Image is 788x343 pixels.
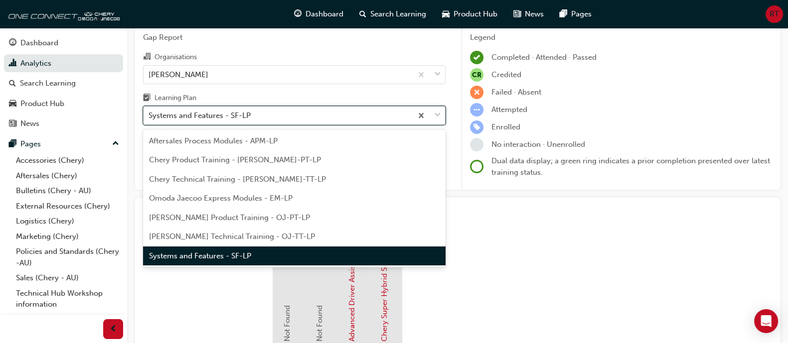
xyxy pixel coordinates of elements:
[149,232,315,241] span: [PERSON_NAME] Technical Training - OJ-TT-LP
[5,4,120,24] img: oneconnect
[4,95,123,113] a: Product Hub
[149,213,310,222] span: [PERSON_NAME] Product Training - OJ-PT-LP
[12,183,123,199] a: Bulletins (Chery - AU)
[20,78,76,89] div: Search Learning
[4,34,123,52] a: Dashboard
[4,54,123,73] a: Analytics
[283,305,292,342] span: Not Found
[9,100,16,109] span: car-icon
[4,135,123,153] button: Pages
[505,4,552,24] a: news-iconNews
[552,4,600,24] a: pages-iconPages
[20,118,39,129] div: News
[434,109,441,122] span: down-icon
[491,88,541,97] span: Failed · Absent
[4,74,123,93] a: Search Learning
[110,323,117,336] span: prev-icon
[20,98,64,110] div: Product Hub
[12,153,123,168] a: Accessories (Chery)
[12,312,123,328] a: User changes
[9,59,16,68] span: chart-icon
[370,8,426,20] span: Search Learning
[4,114,123,133] a: News
[143,53,151,62] span: organisation-icon
[470,68,483,82] span: null-icon
[470,138,483,151] span: learningRecordVerb_NONE-icon
[149,194,293,203] span: Omoda Jaecoo Express Modules - EM-LP
[315,305,324,342] span: Not Found
[770,8,779,20] span: RT
[351,4,434,24] a: search-iconSearch Learning
[766,5,783,23] button: RT
[525,8,544,20] span: News
[20,37,58,49] div: Dashboard
[434,4,505,24] a: car-iconProduct Hub
[470,32,772,43] div: Legend
[112,137,119,150] span: up-icon
[491,53,597,62] span: Completed · Attended · Passed
[286,4,351,24] a: guage-iconDashboard
[149,155,321,164] span: Chery Product Training - [PERSON_NAME]-PT-LP
[380,225,389,342] a: Chery Super Hybrid System (CSH)
[454,8,497,20] span: Product Hub
[571,8,592,20] span: Pages
[143,94,151,103] span: learningplan-icon
[12,286,123,312] a: Technical Hub Workshop information
[9,79,16,88] span: search-icon
[434,68,441,81] span: down-icon
[491,70,521,79] span: Credited
[149,175,326,184] span: Chery Technical Training - [PERSON_NAME]-TT-LP
[513,8,521,20] span: news-icon
[12,199,123,214] a: External Resources (Chery)
[359,8,366,20] span: search-icon
[12,270,123,286] a: Sales (Chery - AU)
[20,138,41,150] div: Pages
[470,51,483,64] span: learningRecordVerb_COMPLETE-icon
[149,136,278,145] span: Aftersales Process Modules - APM-LP
[12,214,123,229] a: Logistics (Chery)
[149,251,251,260] span: Systems and Features - SF-LP
[470,120,483,134] span: learningRecordVerb_ENROLL-icon
[4,32,123,135] button: DashboardAnalyticsSearch LearningProduct HubNews
[12,229,123,244] a: Marketing (Chery)
[442,8,450,20] span: car-icon
[560,8,567,20] span: pages-icon
[9,119,16,128] span: news-icon
[12,168,123,184] a: Aftersales (Chery)
[754,309,778,333] div: Open Intercom Messenger
[306,8,343,20] span: Dashboard
[470,103,483,116] span: learningRecordVerb_ATTEMPT-icon
[149,110,251,121] div: Systems and Features - SF-LP
[491,122,520,131] span: Enrolled
[143,32,446,43] span: Gap Report
[149,69,208,80] div: [PERSON_NAME]
[491,156,770,177] span: Dual data display; a green ring indicates a prior completion presented over latest training status.
[491,140,585,149] span: No interaction · Unenrolled
[294,8,302,20] span: guage-icon
[9,39,16,48] span: guage-icon
[491,105,527,114] span: Attempted
[155,52,197,62] div: Organisations
[155,93,196,103] div: Learning Plan
[12,244,123,270] a: Policies and Standards (Chery -AU)
[470,86,483,99] span: learningRecordVerb_FAIL-icon
[9,140,16,149] span: pages-icon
